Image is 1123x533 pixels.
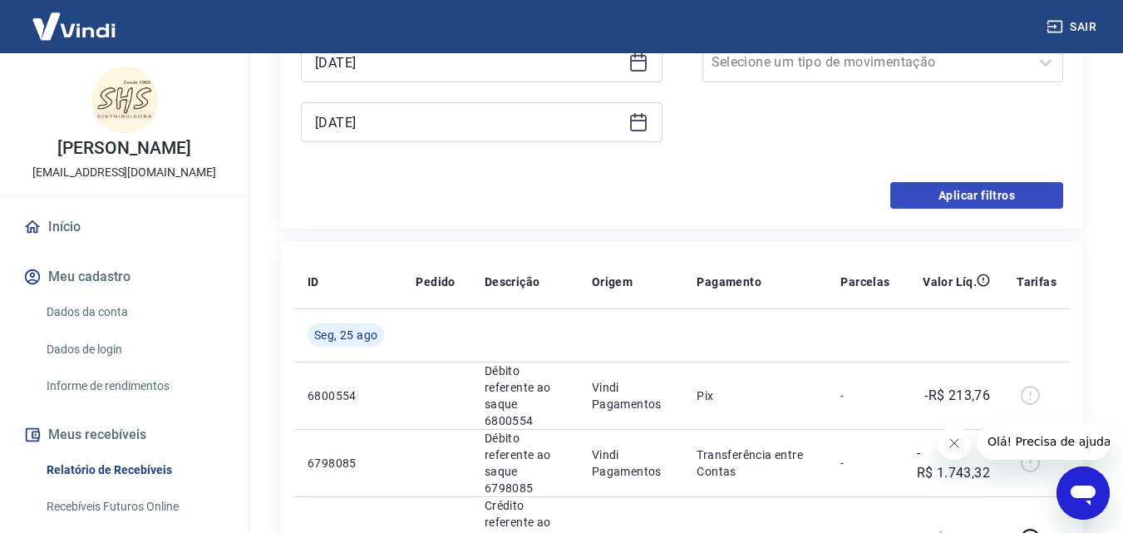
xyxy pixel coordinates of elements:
input: Data final [315,110,622,135]
p: Origem [592,274,633,290]
span: Olá! Precisa de ajuda? [10,12,140,25]
a: Início [20,209,229,245]
button: Meu cadastro [20,259,229,295]
img: 9ebf16b8-e23d-4c4e-a790-90555234a76e.jpeg [91,67,158,133]
p: 6800554 [308,387,389,404]
p: -R$ 1.743,32 [917,443,991,483]
img: Vindi [20,1,128,52]
a: Dados da conta [40,295,229,329]
a: Relatório de Recebíveis [40,453,229,487]
p: Descrição [485,274,540,290]
input: Data inicial [315,50,622,75]
p: - [840,387,889,404]
p: Pedido [416,274,455,290]
span: Seg, 25 ago [314,327,377,343]
iframe: Fechar mensagem [938,427,971,460]
p: Valor Líq. [923,274,977,290]
a: Dados de login [40,333,229,367]
p: Vindi Pagamentos [592,379,671,412]
button: Meus recebíveis [20,417,229,453]
p: - [840,455,889,471]
p: [PERSON_NAME] [57,140,190,157]
p: Vindi Pagamentos [592,447,671,480]
p: [EMAIL_ADDRESS][DOMAIN_NAME] [32,164,216,181]
p: 6798085 [308,455,389,471]
p: -R$ 213,76 [924,386,990,406]
p: Débito referente ao saque 6800554 [485,363,565,429]
a: Informe de rendimentos [40,369,229,403]
iframe: Botão para abrir a janela de mensagens [1057,466,1110,520]
button: Sair [1043,12,1103,42]
p: Parcelas [840,274,889,290]
iframe: Mensagem da empresa [978,423,1110,460]
p: Tarifas [1017,274,1057,290]
button: Aplicar filtros [890,182,1063,209]
p: Transferência entre Contas [697,447,814,480]
a: Recebíveis Futuros Online [40,490,229,524]
p: Pagamento [697,274,761,290]
p: Pix [697,387,814,404]
p: ID [308,274,319,290]
p: Débito referente ao saque 6798085 [485,430,565,496]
